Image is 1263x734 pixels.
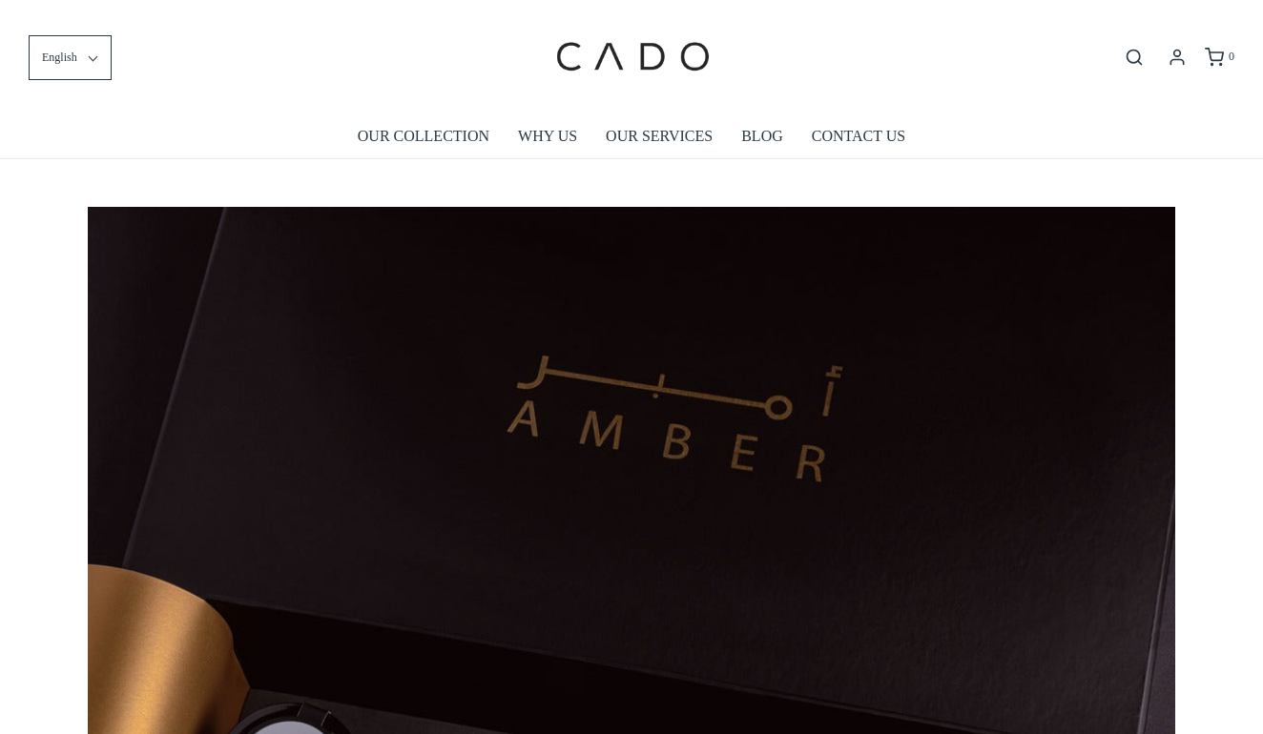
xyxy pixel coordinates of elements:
[812,114,905,158] a: CONTACT US
[42,49,77,67] span: English
[1203,48,1234,67] a: 0
[518,114,577,158] a: WHY US
[606,114,713,158] a: OUR SERVICES
[358,114,489,158] a: OUR COLLECTION
[1117,47,1151,68] button: Open search bar
[550,14,713,100] img: cadogifting
[29,35,112,80] button: English
[741,114,783,158] a: BLOG
[1229,50,1234,63] span: 0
